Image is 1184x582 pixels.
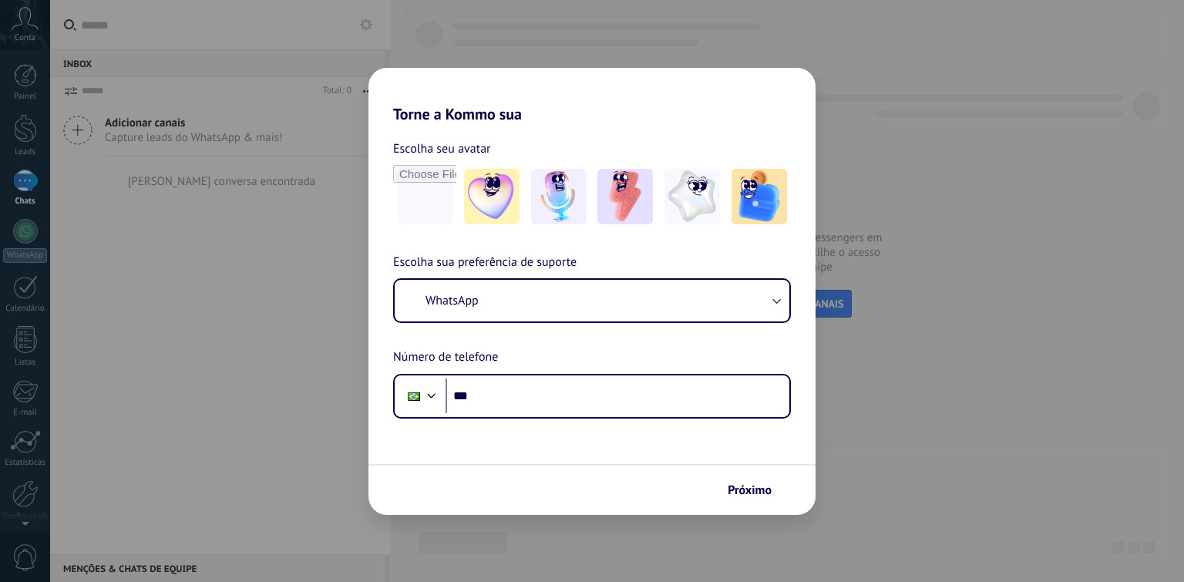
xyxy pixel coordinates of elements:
[664,169,720,224] img: -4.jpeg
[728,485,772,496] span: Próximo
[464,169,520,224] img: -1.jpeg
[399,380,429,412] div: Brazil: + 55
[395,280,789,321] button: WhatsApp
[721,477,792,503] button: Próximo
[393,348,498,368] span: Número de telefone
[393,253,577,273] span: Escolha sua preferência de suporte
[393,139,491,159] span: Escolha seu avatar
[531,169,587,224] img: -2.jpeg
[732,169,787,224] img: -5.jpeg
[368,68,816,123] h2: Torne a Kommo sua
[425,293,479,308] span: WhatsApp
[597,169,653,224] img: -3.jpeg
